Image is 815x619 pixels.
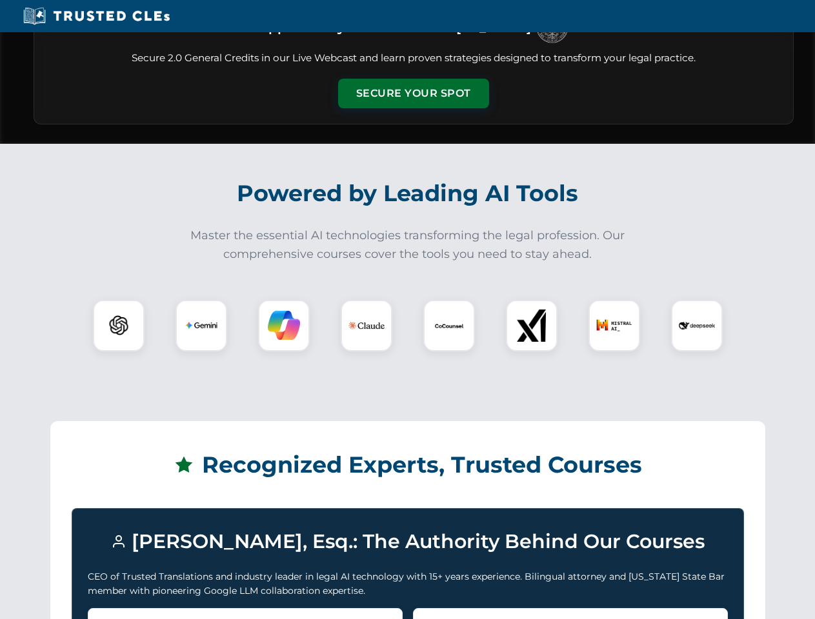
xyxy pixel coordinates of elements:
[341,300,392,351] div: Claude
[338,79,489,108] button: Secure Your Spot
[589,300,640,351] div: Mistral AI
[671,300,723,351] div: DeepSeek
[348,308,385,344] img: Claude Logo
[596,308,632,344] img: Mistral AI Logo
[19,6,174,26] img: Trusted CLEs
[176,300,227,351] div: Gemini
[679,308,715,344] img: DeepSeek Logo
[516,309,548,342] img: xAI Logo
[185,309,217,342] img: Gemini Logo
[72,442,744,487] h2: Recognized Experts, Trusted Courses
[88,524,728,559] h3: [PERSON_NAME], Esq.: The Authority Behind Our Courses
[433,309,465,342] img: CoCounsel Logo
[100,307,137,344] img: ChatGPT Logo
[506,300,558,351] div: xAI
[258,300,310,351] div: Copilot
[182,226,634,264] p: Master the essential AI technologies transforming the legal profession. Our comprehensive courses...
[423,300,475,351] div: CoCounsel
[50,171,765,216] h2: Powered by Leading AI Tools
[50,51,778,66] p: Secure 2.0 General Credits in our Live Webcast and learn proven strategies designed to transform ...
[93,300,145,351] div: ChatGPT
[268,309,300,342] img: Copilot Logo
[88,569,728,598] p: CEO of Trusted Translations and industry leader in legal AI technology with 15+ years experience....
